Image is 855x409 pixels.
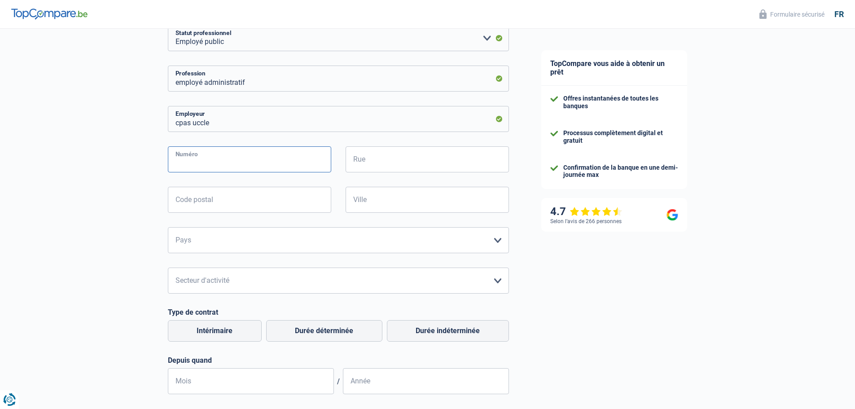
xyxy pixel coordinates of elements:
span: / [334,377,343,386]
img: TopCompare Logo [11,9,88,19]
div: 4.7 [550,205,623,218]
label: Intérimaire [168,320,262,342]
button: Formulaire sécurisé [754,7,830,22]
div: Offres instantanées de toutes les banques [563,95,678,110]
label: Depuis quand [168,356,509,365]
input: MM [168,368,334,394]
div: Selon l’avis de 266 personnes [550,218,622,224]
div: TopCompare vous aide à obtenir un prêt [541,50,687,86]
div: Confirmation de la banque en une demi-journée max [563,164,678,179]
img: Advertisement [2,283,3,284]
label: Durée déterminée [266,320,382,342]
label: Durée indéterminée [387,320,509,342]
div: fr [834,9,844,19]
input: AAAA [343,368,509,394]
label: Type de contrat [168,308,509,317]
div: Processus complètement digital et gratuit [563,129,678,145]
